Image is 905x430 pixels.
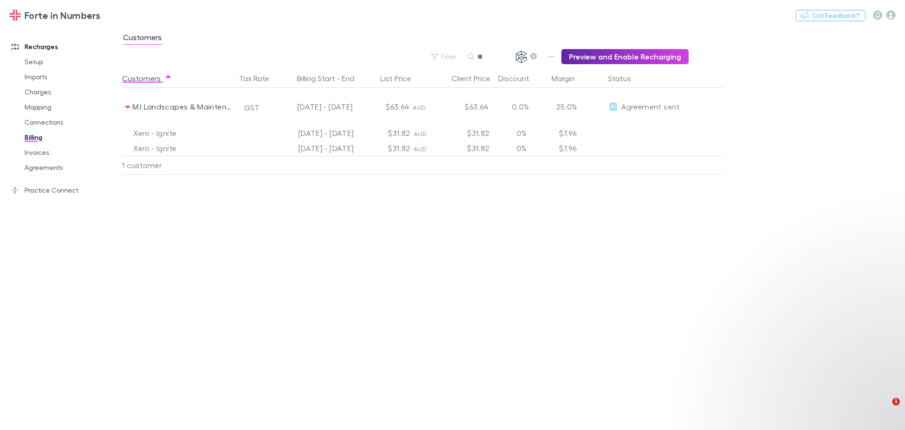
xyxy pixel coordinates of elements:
button: Client Price [452,69,502,88]
a: Agreements [15,160,127,175]
a: Practice Connect [2,183,127,198]
a: Imports [15,69,127,84]
span: 1 [892,398,900,405]
button: GST [240,100,264,115]
div: [DATE] - [DATE] [275,88,353,126]
div: $63.64 [356,88,413,126]
p: 25.0% [552,101,577,112]
div: $31.82 [436,126,493,141]
a: Forte in Numbers [4,4,106,26]
span: Customers [123,33,162,45]
div: [DATE] - [DATE] [272,126,357,141]
button: Tax Rate [239,69,280,88]
div: $31.82 [436,141,493,156]
span: AUD [414,130,427,137]
a: Invoices [15,145,127,160]
button: Margin [551,69,586,88]
iframe: Intercom live chat [873,398,896,421]
a: Setup [15,54,127,69]
button: Got Feedback? [796,10,865,21]
span: AUD [413,104,426,111]
a: Recharges [2,39,127,54]
div: [DATE] - [DATE] [272,141,357,156]
div: 0% [493,141,550,156]
button: Billing Start - End [297,69,366,88]
div: 0% [493,126,550,141]
a: Charges [15,84,127,100]
div: $63.64 [436,88,492,126]
div: Xero - Ignite [133,126,231,141]
button: Status [608,69,642,88]
div: MJ Landscapes & Maintenance Pty Ltd [132,88,232,126]
div: $31.82 [357,141,414,156]
button: List Price [380,69,422,88]
span: AUD [414,145,427,152]
button: Discount [498,69,541,88]
div: Xero - Ignite [133,141,231,156]
a: Connections [15,115,127,130]
div: $31.82 [357,126,414,141]
div: $7.96 [550,126,606,141]
div: 1 customer [122,156,235,175]
button: Customers [122,69,172,88]
button: Preview and Enable Recharging [561,49,689,64]
div: MJ Landscapes & Maintenance Pty LtdGST[DATE] - [DATE]$63.64AUD$63.640.0%25.0%EditAgreement sent [122,88,729,126]
a: Billing [15,130,127,145]
div: $7.96 [550,141,606,156]
div: 0.0% [492,88,549,126]
span: Agreement sent [621,102,680,111]
img: Forte in Numbers's Logo [9,9,21,21]
button: Filter [427,51,462,62]
a: Mapping [15,100,127,115]
h3: Forte in Numbers [25,9,100,21]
